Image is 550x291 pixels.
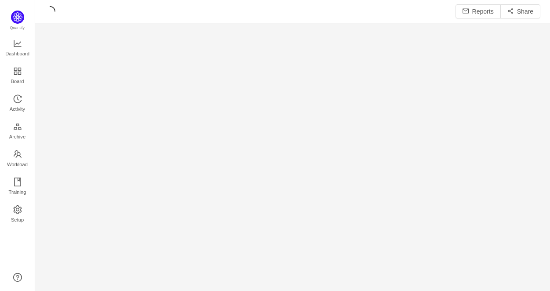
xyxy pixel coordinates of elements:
[7,156,28,173] span: Workload
[8,183,26,201] span: Training
[13,150,22,168] a: Workload
[13,205,22,214] i: icon: setting
[13,206,22,223] a: Setup
[13,67,22,85] a: Board
[456,4,501,18] button: icon: mailReports
[13,95,22,103] i: icon: history
[13,40,22,57] a: Dashboard
[13,122,22,131] i: icon: gold
[13,95,22,113] a: Activity
[13,150,22,159] i: icon: team
[11,211,24,229] span: Setup
[13,67,22,76] i: icon: appstore
[11,11,24,24] img: Quantify
[13,123,22,140] a: Archive
[10,25,25,30] span: Quantify
[9,128,25,145] span: Archive
[13,39,22,48] i: icon: line-chart
[11,73,24,90] span: Board
[13,178,22,186] i: icon: book
[5,45,29,62] span: Dashboard
[500,4,540,18] button: icon: share-altShare
[45,6,55,17] i: icon: loading
[10,100,25,118] span: Activity
[13,178,22,196] a: Training
[13,273,22,282] a: icon: question-circle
